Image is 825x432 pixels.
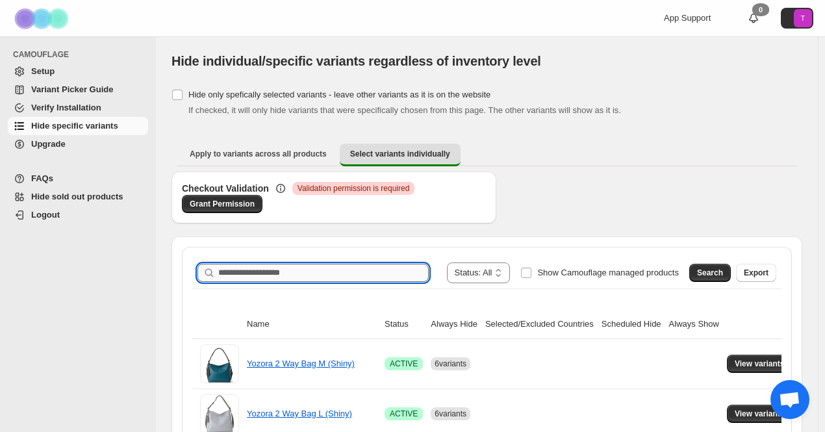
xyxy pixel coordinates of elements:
button: Select variants individually [340,144,461,166]
img: Yozora 2 Way Bag M (Shiny) [200,344,239,383]
span: Variant Picker Guide [31,84,113,94]
span: ACTIVE [390,359,418,369]
a: Variant Picker Guide [8,81,148,99]
a: Hide sold out products [8,188,148,206]
th: Selected/Excluded Countries [481,310,598,339]
a: Logout [8,206,148,224]
a: 0 [747,12,760,25]
span: Search [697,268,723,278]
th: Status [381,310,427,339]
span: App Support [664,13,711,23]
span: Avatar with initials T [794,9,812,27]
img: Camouflage [10,1,75,36]
span: Export [744,268,768,278]
span: CAMOUFLAGE [13,49,149,60]
button: Search [689,264,731,282]
a: Setup [8,62,148,81]
th: Always Show [665,310,723,339]
span: Verify Installation [31,103,101,112]
span: Hide individual/specific variants regardless of inventory level [171,54,541,68]
a: Grant Permission [182,195,262,213]
span: 6 variants [435,409,466,418]
button: View variants [727,405,793,423]
h3: Checkout Validation [182,182,269,195]
span: ACTIVE [390,409,418,419]
a: Hide specific variants [8,117,148,135]
span: Select variants individually [350,149,450,159]
span: Hide specific variants [31,121,118,131]
button: Apply to variants across all products [179,144,337,164]
text: T [801,14,806,22]
a: Upgrade [8,135,148,153]
th: Always Hide [427,310,481,339]
div: 0 [752,3,769,16]
span: Logout [31,210,60,220]
span: View variants [735,359,785,369]
button: Export [736,264,776,282]
span: Validation permission is required [298,183,410,194]
span: FAQs [31,173,53,183]
span: Apply to variants across all products [190,149,327,159]
span: Hide sold out products [31,192,123,201]
span: Grant Permission [190,199,255,209]
a: Verify Installation [8,99,148,117]
div: チャットを開く [770,380,809,419]
button: View variants [727,355,793,373]
th: Scheduled Hide [598,310,665,339]
span: If checked, it will only hide variants that were specifically chosen from this page. The other va... [188,105,621,115]
button: Avatar with initials T [781,8,813,29]
a: Yozora 2 Way Bag L (Shiny) [247,409,352,418]
span: Show Camouflage managed products [537,268,679,277]
th: Name [243,310,381,339]
span: Setup [31,66,55,76]
span: View variants [735,409,785,419]
span: 6 variants [435,359,466,368]
span: Upgrade [31,139,66,149]
span: Hide only spefically selected variants - leave other variants as it is on the website [188,90,490,99]
a: Yozora 2 Way Bag M (Shiny) [247,359,355,368]
a: FAQs [8,170,148,188]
